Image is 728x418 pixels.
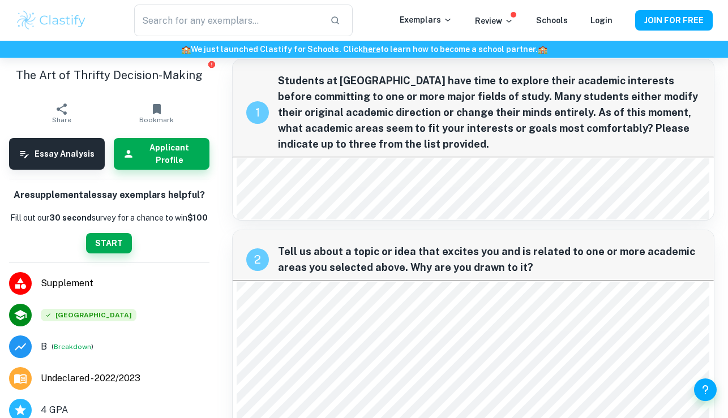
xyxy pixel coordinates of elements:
strong: $100 [187,213,208,222]
span: Undeclared - 2022/2023 [41,372,140,385]
p: Exemplars [400,14,452,26]
button: Share [14,97,109,129]
h6: We just launched Clastify for Schools. Click to learn how to become a school partner. [2,43,726,55]
span: Students at [GEOGRAPHIC_DATA] have time to explore their academic interests before committing to ... [278,73,700,152]
a: here [363,45,380,54]
button: Breakdown [54,342,91,352]
button: START [86,233,132,253]
span: ( ) [52,341,93,352]
button: Bookmark [109,97,204,129]
a: Major and Application Year [41,372,149,385]
p: Fill out our survey for a chance to win [10,212,208,224]
div: recipe [246,248,269,271]
h6: Applicant Profile [139,141,200,166]
h6: Essay Analysis [35,148,95,160]
span: Tell us about a topic or idea that excites you and is related to one or more academic areas you s... [278,244,700,275]
button: Essay Analysis [9,138,105,170]
button: Help and Feedback [694,378,717,401]
b: 30 second [49,213,92,222]
p: Review [475,15,513,27]
img: Clastify logo [15,9,87,32]
span: 🏫 [181,45,191,54]
h6: Are supplemental essay exemplars helpful? [14,188,205,202]
span: [GEOGRAPHIC_DATA] [41,309,136,321]
h1: The Art of Thrifty Decision-Making [9,67,209,84]
div: Accepted: Yale University [41,309,136,321]
span: 🏫 [538,45,547,54]
div: recipe [246,101,269,124]
p: Grade [41,340,47,354]
span: 4 GPA [41,403,68,417]
button: Report issue [208,60,216,68]
a: Schools [536,16,568,25]
input: Search for any exemplars... [134,5,321,36]
a: Login [590,16,613,25]
span: Supplement [41,277,209,290]
span: Bookmark [139,116,174,124]
span: Share [52,116,71,124]
button: JOIN FOR FREE [635,10,713,31]
button: Applicant Profile [114,138,209,170]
